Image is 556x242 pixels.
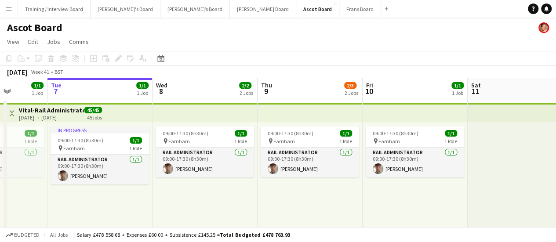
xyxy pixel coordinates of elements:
span: 9 [260,86,272,96]
span: 1 Role [129,145,142,152]
div: BST [55,69,63,75]
span: 1/1 [340,130,352,137]
app-card-role: Rail Administrator1/109:00-17:30 (8h30m)[PERSON_NAME] [261,148,359,177]
span: Week 41 [29,69,51,75]
span: 2/3 [344,82,356,89]
div: 1 Job [452,90,463,96]
span: 1/1 [235,130,247,137]
a: Edit [25,36,42,47]
span: 45/45 [84,107,102,113]
button: Training / Interview Board [18,0,91,18]
h3: Vital-Rail Administrator [19,106,84,114]
div: In progress [51,126,149,134]
span: Farnham [273,138,295,144]
app-job-card: 09:00-17:30 (8h30m)1/1 Farnham1 RoleRail Administrator1/109:00-17:30 (8h30m)[PERSON_NAME] [156,126,254,177]
button: Ascot Board [296,0,339,18]
span: Total Budgeted £478 763.93 [220,231,290,238]
button: [PERSON_NAME]’s Board [160,0,230,18]
span: 1/1 [136,82,149,89]
span: Comms [69,38,89,46]
button: Frans Board [339,0,381,18]
div: 1 Job [137,90,148,96]
span: Jobs [47,38,60,46]
span: Farnham [63,145,85,152]
span: 1 Role [234,138,247,144]
button: Budgeted [4,230,41,240]
span: 1/1 [25,130,37,137]
button: [PERSON_NAME] Board [230,0,296,18]
span: Wed [156,81,167,89]
app-card-role: Rail Administrator1/109:00-17:30 (8h30m)[PERSON_NAME] [366,148,464,177]
app-job-card: 09:00-17:30 (8h30m)1/1 Farnham1 RoleRail Administrator1/109:00-17:30 (8h30m)[PERSON_NAME] [366,126,464,177]
span: 09:00-17:30 (8h30m) [268,130,313,137]
span: Edit [28,38,38,46]
a: Jobs [44,36,64,47]
span: Farnham [378,138,400,144]
app-job-card: 09:00-17:30 (8h30m)1/1 Farnham1 RoleRail Administrator1/109:00-17:30 (8h30m)[PERSON_NAME] [261,126,359,177]
app-job-card: In progress09:00-17:30 (8h30m)1/1 Farnham1 RoleRail Administrator1/109:00-17:30 (8h30m)[PERSON_NAME] [51,126,149,184]
span: 1 Role [24,138,37,144]
span: 1/1 [31,82,44,89]
span: View [7,38,19,46]
span: 1/1 [445,130,457,137]
span: 2/2 [239,82,251,89]
span: 1 Role [339,138,352,144]
span: 1/1 [130,137,142,144]
span: Fri [366,81,373,89]
span: 09:00-17:30 (8h30m) [373,130,418,137]
div: 2 Jobs [345,90,358,96]
span: 09:00-17:30 (8h30m) [163,130,208,137]
span: Budgeted [14,232,40,238]
a: View [4,36,23,47]
span: 11 [470,86,481,96]
span: Farnham [168,138,190,144]
div: 2 Jobs [240,90,253,96]
app-user-avatar: Fran Dancona [538,22,549,33]
span: Thu [261,81,272,89]
h1: Ascot Board [7,21,62,34]
a: Comms [65,36,92,47]
div: [DATE] → [DATE] [19,114,84,121]
app-card-role: Rail Administrator1/109:00-17:30 (8h30m)[PERSON_NAME] [51,155,149,184]
div: 45 jobs [87,113,102,121]
div: 1 Job [32,90,43,96]
span: 09:00-17:30 (8h30m) [58,137,103,144]
span: Sat [471,81,481,89]
span: 1 Role [444,138,457,144]
span: 8 [155,86,167,96]
span: Tue [51,81,62,89]
span: All jobs [48,231,69,238]
span: 10 [365,86,373,96]
button: [PERSON_NAME]'s Board [91,0,160,18]
app-card-role: Rail Administrator1/109:00-17:30 (8h30m)[PERSON_NAME] [156,148,254,177]
div: Salary £478 558.68 + Expenses £60.00 + Subsistence £145.25 = [77,231,290,238]
div: [DATE] [7,68,27,76]
span: 7 [50,86,62,96]
span: 1/1 [451,82,464,89]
